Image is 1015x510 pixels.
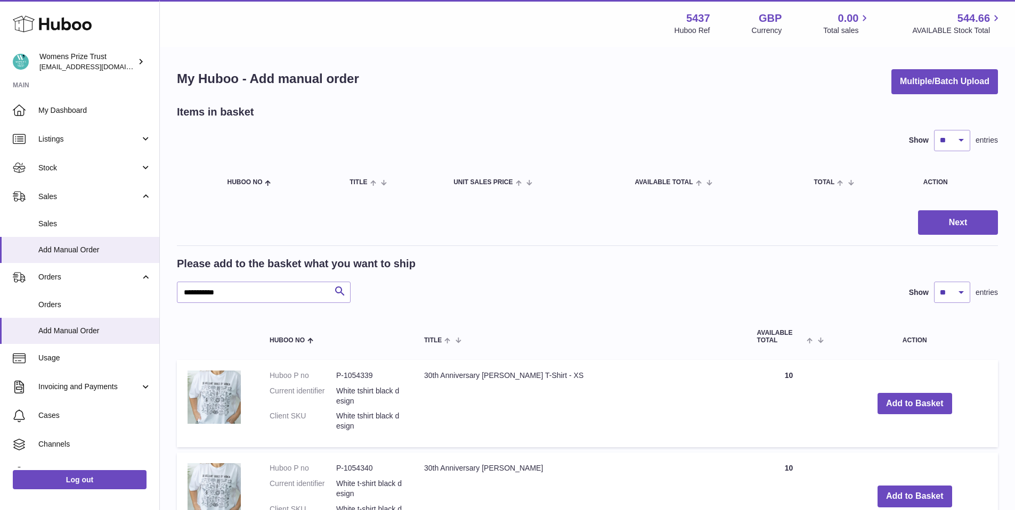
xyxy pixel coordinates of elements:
[838,11,859,26] span: 0.00
[177,70,359,87] h1: My Huboo - Add manual order
[38,382,140,392] span: Invoicing and Payments
[823,26,871,36] span: Total sales
[39,62,157,71] span: [EMAIL_ADDRESS][DOMAIN_NAME]
[38,439,151,449] span: Channels
[759,11,782,26] strong: GBP
[957,11,990,26] span: 544.66
[424,337,442,344] span: Title
[891,69,998,94] button: Multiple/Batch Upload
[814,179,834,186] span: Total
[270,337,305,344] span: Huboo no
[823,11,871,36] a: 0.00 Total sales
[13,54,29,70] img: info@womensprizeforfiction.co.uk
[270,479,336,499] dt: Current identifier
[336,371,403,381] dd: P-1054339
[270,463,336,473] dt: Huboo P no
[38,134,140,144] span: Listings
[453,179,513,186] span: Unit Sales Price
[923,179,987,186] div: Action
[912,26,1002,36] span: AVAILABLE Stock Total
[909,287,929,298] label: Show
[336,479,403,499] dd: White t-shirt black design
[413,360,746,447] td: 30th Anniversary [PERSON_NAME] T-Shirt - XS
[38,410,151,421] span: Cases
[38,300,151,310] span: Orders
[635,179,693,186] span: AVAILABLE Total
[38,326,151,336] span: Add Manual Order
[270,411,336,431] dt: Client SKU
[752,26,782,36] div: Currency
[336,386,403,406] dd: White tshirt black design
[918,210,998,235] button: Next
[350,179,367,186] span: Title
[38,105,151,116] span: My Dashboard
[336,411,403,431] dd: White tshirt black design
[38,353,151,363] span: Usage
[832,319,998,354] th: Action
[270,386,336,406] dt: Current identifier
[177,105,254,119] h2: Items in basket
[909,135,929,145] label: Show
[188,371,241,424] img: 30th Anniversary Scarlett Curtis T-Shirt - XS
[912,11,1002,36] a: 544.66 AVAILABLE Stock Total
[976,135,998,145] span: entries
[270,371,336,381] dt: Huboo P no
[976,287,998,298] span: entries
[675,26,710,36] div: Huboo Ref
[757,330,805,343] span: AVAILABLE Total
[686,11,710,26] strong: 5437
[38,219,151,229] span: Sales
[38,192,140,202] span: Sales
[336,463,403,473] dd: P-1054340
[38,245,151,255] span: Add Manual Order
[177,257,416,271] h2: Please add to the basket what you want to ship
[39,52,135,72] div: Womens Prize Trust
[746,360,832,447] td: 10
[227,179,262,186] span: Huboo no
[878,486,952,507] button: Add to Basket
[13,470,147,489] a: Log out
[38,163,140,173] span: Stock
[878,393,952,415] button: Add to Basket
[38,272,140,282] span: Orders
